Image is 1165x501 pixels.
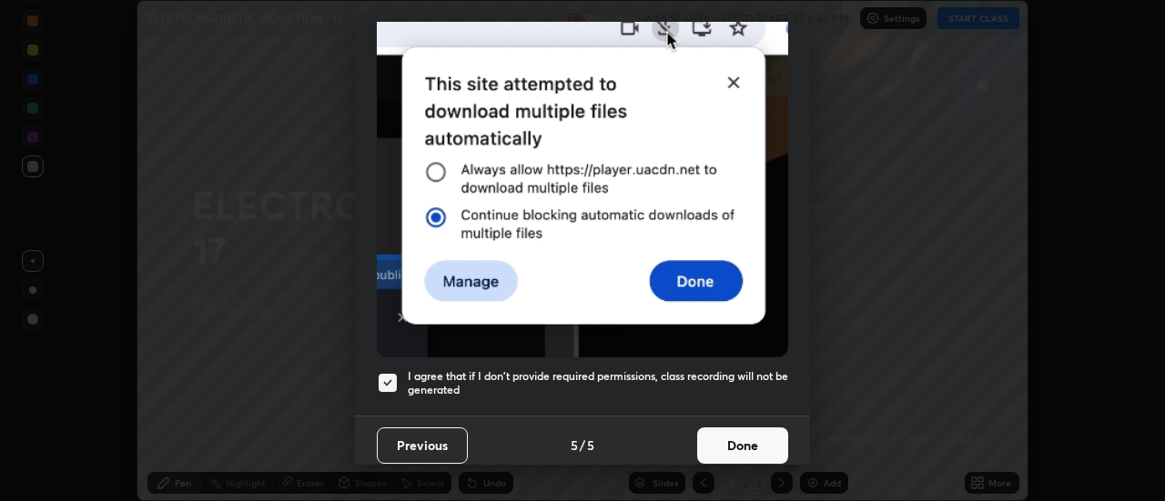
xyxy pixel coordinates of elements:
h4: 5 [587,436,594,455]
h4: / [580,436,585,455]
button: Done [697,427,788,464]
h5: I agree that if I don't provide required permissions, class recording will not be generated [408,369,788,397]
h4: 5 [571,436,578,455]
button: Previous [377,427,468,464]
